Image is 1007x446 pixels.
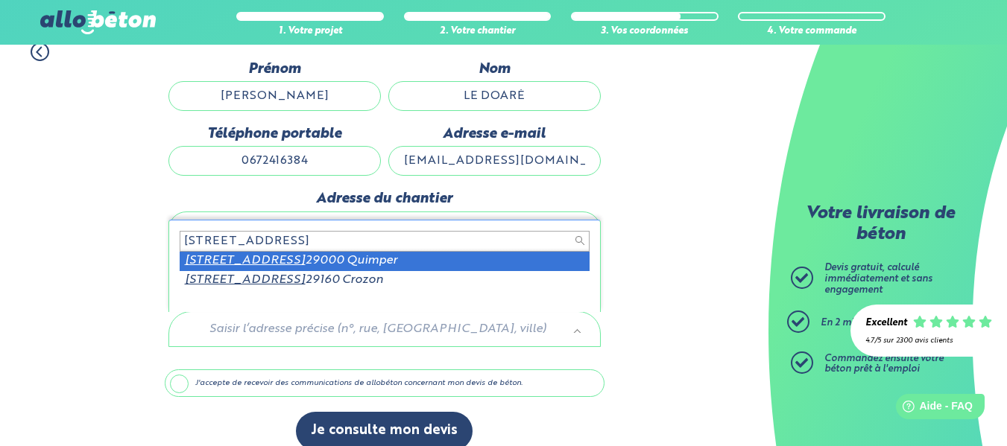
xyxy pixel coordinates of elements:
[874,388,991,430] iframe: Help widget launcher
[180,271,590,290] div: 29160 Crozon
[185,274,306,286] span: [STREET_ADDRESS]
[180,252,590,270] div: 29000 Quimper
[185,255,306,267] span: [STREET_ADDRESS]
